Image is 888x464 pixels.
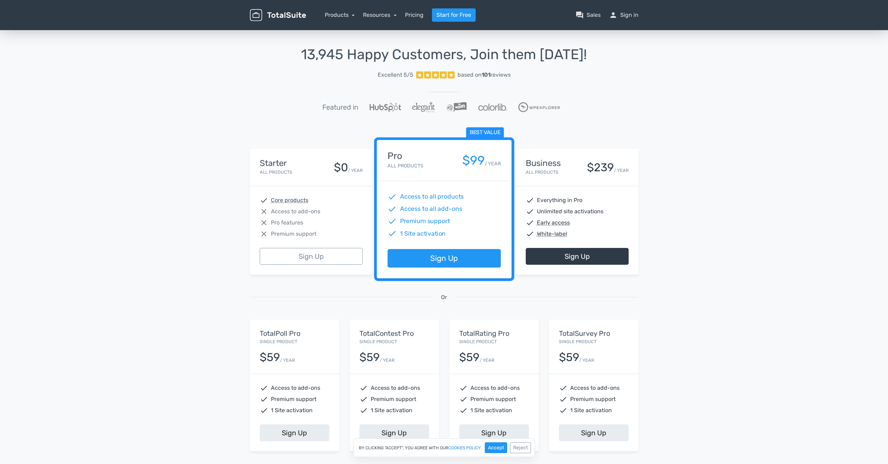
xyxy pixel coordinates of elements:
[609,11,638,19] a: personSign in
[575,11,584,19] span: question_answer
[480,357,494,363] small: / YEAR
[359,339,397,344] small: Single Product
[260,384,268,392] span: check
[400,192,464,201] span: Access to all products
[371,384,420,392] span: Access to add-ons
[482,71,490,78] strong: 101
[478,104,507,111] img: Colorlib
[575,11,601,19] a: question_answerSales
[526,230,534,238] span: check
[260,169,292,175] small: All Products
[387,151,423,161] h4: Pro
[570,406,612,415] span: 1 Site activation
[614,167,629,174] small: / YEAR
[359,424,429,441] a: Sign Up
[587,161,614,174] div: $239
[359,395,368,403] span: check
[526,248,629,265] a: Sign Up
[518,102,560,112] img: WPExplorer
[459,384,468,392] span: check
[250,68,638,82] a: Excellent 5/5 based on101reviews
[405,11,424,19] a: Pricing
[570,395,616,403] span: Premium support
[380,357,394,363] small: / YEAR
[387,192,397,201] span: check
[250,9,306,21] img: TotalSuite for WordPress
[260,230,268,238] span: close
[271,219,303,227] span: Pro features
[359,351,380,363] div: $59
[559,351,579,363] div: $59
[359,330,429,337] h5: TotalContest Pro
[466,127,504,138] span: Best value
[470,395,516,403] span: Premium support
[260,330,329,337] h5: TotalPoll Pro
[537,207,603,216] span: Unlimited site activations
[260,207,268,216] span: close
[359,384,368,392] span: check
[510,442,531,453] button: Reject
[280,357,295,363] small: / YEAR
[559,339,596,344] small: Single Product
[470,384,520,392] span: Access to add-ons
[485,442,507,453] button: Accept
[250,47,638,62] h1: 13,945 Happy Customers, Join them [DATE]!
[260,424,329,441] a: Sign Up
[441,293,447,302] span: Or
[271,196,308,205] abbr: Core products
[412,102,435,112] img: ElegantThemes
[448,446,481,450] a: cookies policy
[457,71,511,79] div: based on reviews
[446,102,467,112] img: WPLift
[559,406,567,415] span: check
[526,207,534,216] span: check
[378,71,413,79] span: Excellent 5/5
[359,406,368,415] span: check
[609,11,617,19] span: person
[371,395,416,403] span: Premium support
[559,330,629,337] h5: TotalSurvey Pro
[432,8,476,22] a: Start for Free
[559,424,629,441] a: Sign Up
[260,159,292,168] h4: Starter
[260,196,268,205] span: check
[470,406,512,415] span: 1 Site activation
[334,161,348,174] div: $0
[387,205,397,214] span: check
[462,154,484,167] div: $99
[537,230,567,238] abbr: White-label
[570,384,620,392] span: Access to add-ons
[363,12,397,18] a: Resources
[325,12,355,18] a: Products
[271,406,313,415] span: 1 Site activation
[348,167,363,174] small: / YEAR
[579,357,594,363] small: / YEAR
[459,351,480,363] div: $59
[271,207,320,216] span: Access to add-ons
[322,103,358,111] h5: Featured in
[260,248,363,265] a: Sign Up
[559,395,567,403] span: check
[370,103,401,112] img: Hubspot
[400,229,446,238] span: 1 Site activation
[526,169,558,175] small: All Products
[559,384,567,392] span: check
[260,406,268,415] span: check
[459,424,529,441] a: Sign Up
[459,406,468,415] span: check
[371,406,412,415] span: 1 Site activation
[537,219,570,227] abbr: Early access
[526,196,534,205] span: check
[484,160,501,167] small: / YEAR
[459,395,468,403] span: check
[537,196,582,205] span: Everything in Pro
[387,249,501,268] a: Sign Up
[260,339,297,344] small: Single Product
[526,159,561,168] h4: Business
[400,217,450,226] span: Premium support
[387,217,397,226] span: check
[459,330,529,337] h5: TotalRating Pro
[260,395,268,403] span: check
[260,351,280,363] div: $59
[387,229,397,238] span: check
